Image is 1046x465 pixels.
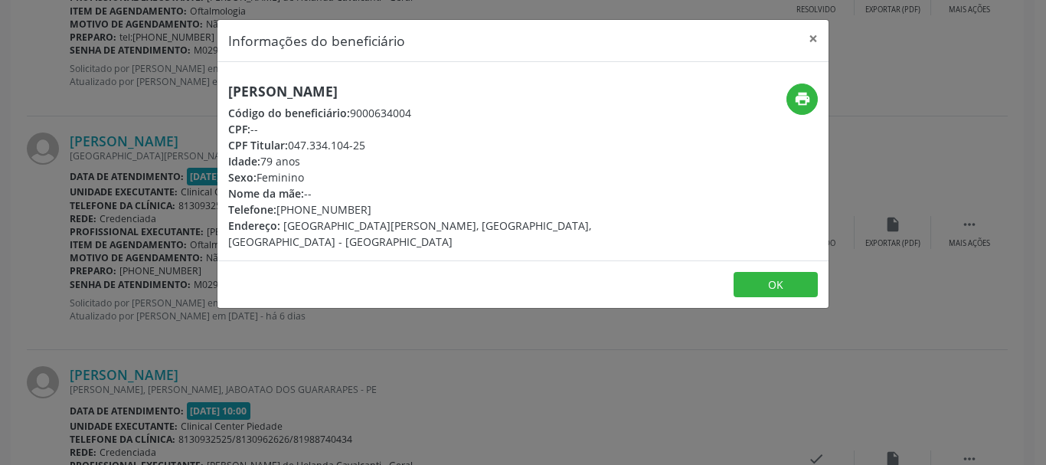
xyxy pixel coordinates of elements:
span: Nome da mãe: [228,186,304,201]
div: -- [228,121,614,137]
div: -- [228,185,614,201]
button: print [786,84,818,115]
span: Código do beneficiário: [228,106,350,120]
span: Telefone: [228,202,276,217]
button: OK [734,272,818,298]
div: 047.334.104-25 [228,137,614,153]
span: Sexo: [228,170,257,185]
div: Feminino [228,169,614,185]
div: 79 anos [228,153,614,169]
button: Close [798,20,829,57]
h5: [PERSON_NAME] [228,84,614,100]
span: Endereço: [228,218,280,233]
span: CPF Titular: [228,138,288,152]
h5: Informações do beneficiário [228,31,405,51]
span: Idade: [228,154,260,169]
span: [GEOGRAPHIC_DATA][PERSON_NAME], [GEOGRAPHIC_DATA], [GEOGRAPHIC_DATA] - [GEOGRAPHIC_DATA] [228,218,591,249]
div: 9000634004 [228,105,614,121]
span: CPF: [228,122,250,136]
div: [PHONE_NUMBER] [228,201,614,218]
i: print [794,90,811,107]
